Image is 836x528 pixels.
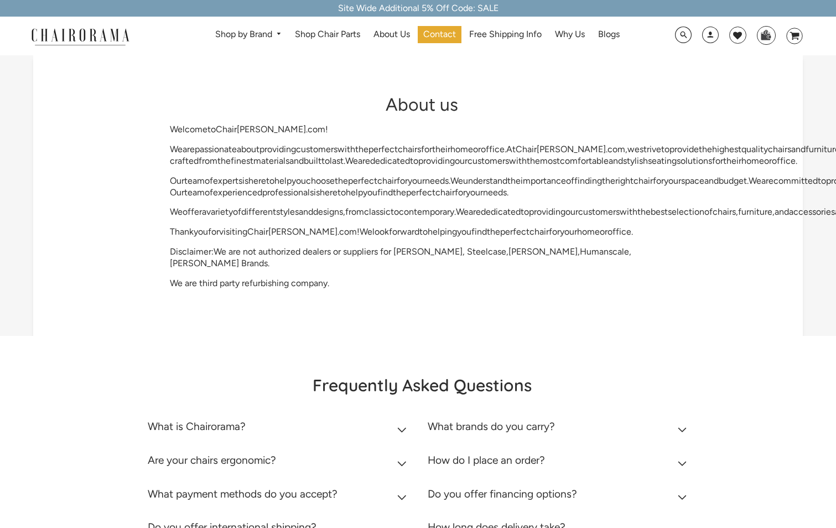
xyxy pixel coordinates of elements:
span: your [466,187,483,198]
span: last [330,156,344,166]
span: of [205,187,213,198]
span: their [432,144,450,154]
span: Our [170,175,184,186]
span: solutions [677,156,712,166]
span: are [469,206,481,217]
span: perfect [348,175,377,186]
span: We [456,206,469,217]
span: . [505,144,506,154]
span: [PERSON_NAME] [537,144,606,154]
span: seating [648,156,677,166]
span: budget [719,175,747,186]
span: for [397,175,408,186]
span: you [457,226,471,237]
span: materials [253,156,289,166]
span: contemporary [399,206,454,217]
span: for [455,187,466,198]
span: . [606,144,607,154]
span: office [481,144,505,154]
span: perfect [406,187,435,198]
span: look [372,226,389,237]
span: perfect [368,144,398,154]
span: of [205,175,213,186]
span: to [266,175,274,186]
span: you [363,187,377,198]
span: for [712,156,723,166]
span: built [304,156,321,166]
span: the [527,156,540,166]
span: from [345,206,364,217]
span: most [540,156,560,166]
span: the [355,144,368,154]
span: provide [669,144,699,154]
h2: Are your chairs ergonomic? [148,454,276,467]
span: understand [463,175,507,186]
span: the [507,175,521,186]
span: a [202,206,206,217]
img: WhatsApp_Image_2024-07-12_at_16.23.01.webp [757,27,775,43]
span: customers [468,156,509,166]
span: is [314,187,320,198]
span: to [419,226,428,237]
span: customers [296,144,337,154]
span: . [747,175,749,186]
span: from [199,156,217,166]
span: home [577,226,600,237]
span: committed [773,175,818,186]
h2: What payment methods do you accept? [148,488,337,500]
summary: Do you offer financing options? [428,480,691,514]
span: accessories [789,206,835,217]
span: . [507,187,508,198]
span: home [741,156,764,166]
span: chair [377,175,397,186]
span: our [455,156,468,166]
span: variety [206,206,233,217]
span: chairs [768,144,791,154]
span: professionals [262,187,314,198]
h2: What is Chairorama? [148,420,246,433]
span: We [450,175,463,186]
span: right [615,175,634,186]
span: At [506,144,516,154]
span: choose [306,175,335,186]
span: we [627,144,640,154]
span: quality [741,144,768,154]
span: Free Shipping Info [469,29,542,40]
span: for [421,144,432,154]
span: to [521,206,529,217]
span: team [184,175,205,186]
span: com [607,144,625,154]
span: is [242,175,248,186]
a: Free Shipping Info [464,26,547,43]
span: of [566,175,574,186]
span: Welcome [170,124,207,134]
h1: About us [170,94,674,115]
span: We are third party refurbishing company. [170,278,329,288]
a: Shop by Brand [210,26,288,43]
span: chair [529,226,549,237]
span: the [393,187,406,198]
a: Why Us [549,26,590,43]
span: help [346,187,363,198]
span: comfortable [560,156,609,166]
span: dedicated [370,156,410,166]
span: We [170,206,183,217]
span: needs [483,187,507,198]
span: to [818,175,826,186]
span: for [208,226,219,237]
span: customers [578,206,620,217]
img: chairorama [25,27,136,46]
span: chair [435,187,455,198]
span: you [292,175,306,186]
span: providing [418,156,455,166]
span: selection [668,206,704,217]
span: Contact [423,29,456,40]
span: the [217,156,231,166]
span: We [749,175,761,186]
span: ! [357,226,360,237]
span: , [772,206,775,217]
a: Blogs [593,26,625,43]
span: dedicated [481,206,521,217]
span: , [625,144,627,154]
span: needs [425,175,449,186]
